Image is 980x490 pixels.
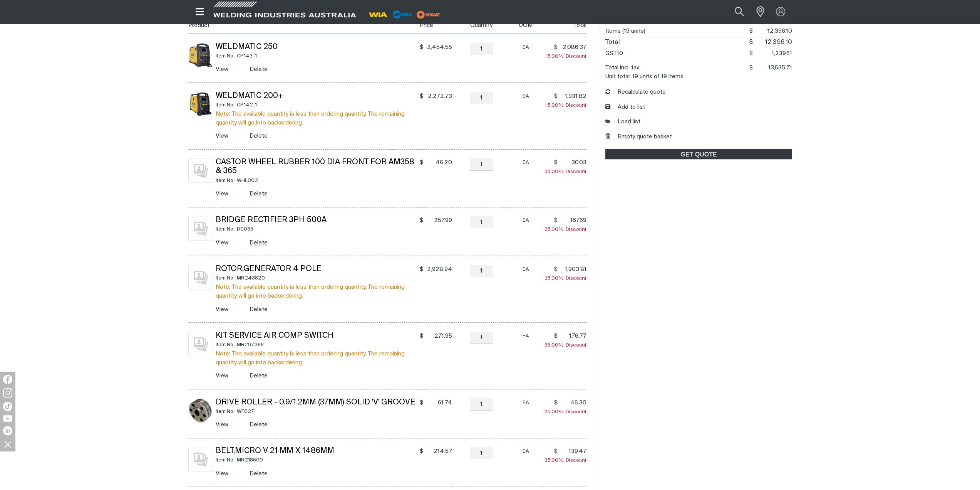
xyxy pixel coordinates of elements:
[216,456,417,465] div: Item No.: MR218609
[216,373,228,379] a: View Kit Service Air Comp Switch
[541,17,587,34] th: Total
[216,422,228,428] a: View Drive Roller - 0.9/1.2mm (37mm) Solid 'V' Groove
[216,101,417,109] div: Item No.: CP142-1
[560,93,586,100] span: 1,931.82
[511,398,541,407] div: EA
[216,158,414,175] a: Castor Wheel Rubber 100 Dia Front For AM358 & 365
[546,103,566,108] span: 15.00%
[544,227,566,232] span: 35.00%
[554,44,557,51] span: $
[544,458,586,463] span: Discount
[560,44,586,51] span: 2,086.37
[605,149,792,159] a: GET QUOTE
[414,9,442,20] img: miller
[216,216,327,224] a: Bridge Rectifier 3PH 500A
[544,276,566,281] span: 35.00%
[452,17,508,34] th: Quantity
[560,266,586,273] span: 1,903.81
[605,25,645,37] dt: Items (19 units)
[560,448,586,455] span: 139.47
[419,159,423,167] span: $
[544,276,586,281] span: Discount
[188,447,213,471] img: No image for this product
[560,217,586,224] span: 167.69
[3,388,12,397] img: Instagram
[250,420,268,429] button: Delete Drive Roller - 0.9/1.2mm (37mm) Solid 'V' Groove
[425,159,452,167] span: 46.20
[425,44,452,51] span: 2,454.55
[425,217,452,224] span: 257.99
[216,176,417,185] div: Item No.: WHL002
[216,133,228,139] a: View Weldmatic 200+
[250,65,268,74] button: Delete Weldmatic 250
[216,92,283,100] a: Weldmatic 200+
[508,17,541,34] th: UOM
[414,12,442,17] a: miller
[216,66,228,72] a: View Weldmatic 250
[419,44,423,51] span: $
[216,407,417,416] div: Item No.: WF027
[425,332,452,340] span: 271.95
[554,332,557,340] span: $
[605,74,683,79] dt: Unit total: 19 units of 19 items
[216,225,417,234] div: Item No.: D0033
[188,158,213,183] img: No image for this product
[560,399,586,407] span: 46.30
[250,371,268,380] button: Delete Kit Service Air Comp Switch
[511,332,541,340] div: EA
[605,88,666,97] button: Recalculate quote
[216,283,417,300] div: Note: The available quantity is less than ordering quantity. The remaining quantity will go into ...
[749,39,753,45] span: $
[188,216,213,241] img: No image for this product
[419,448,423,455] span: $
[554,93,557,100] span: $
[605,37,620,48] dt: Total
[749,28,753,34] span: $
[419,399,423,407] span: $
[3,415,12,422] img: YouTube
[605,118,640,126] a: Load list
[417,17,452,34] th: Price
[605,48,623,59] dt: GST10
[216,471,228,477] a: View Belt,Micro V 21 mm X 1486mm
[216,191,228,197] a: View Castor Wheel Rubber 100 Dia Front For AM358 & 365
[546,103,586,108] span: Discount
[511,216,541,225] div: EA
[188,92,213,116] img: Weldmatic 200+
[544,409,586,414] span: Discount
[216,399,415,406] a: Drive Roller - 0.9/1.2mm (37mm) Solid 'V' Groove
[606,149,791,159] span: GET QUOTE
[511,43,541,52] div: EA
[544,458,566,463] span: 35.00%
[544,227,586,232] span: Discount
[554,217,557,224] span: $
[188,265,213,290] img: No image for this product
[216,274,417,283] div: Item No.: MR243820
[250,238,268,247] button: Delete Bridge Rectifier 3PH 500A
[511,447,541,456] div: EA
[726,3,752,20] button: Search products
[560,332,586,340] span: 176.77
[250,189,268,198] button: Delete Castor Wheel Rubber 100 Dia Front For AM358 & 365
[511,92,541,101] div: EA
[419,93,423,100] span: $
[216,52,417,61] div: Item No.: CP143-1
[605,133,672,141] button: Empty quote basket
[250,131,268,140] button: Delete Weldmatic 200+
[216,332,334,340] a: Kit Service Air Comp Switch
[425,266,452,273] span: 2,928.94
[554,448,557,455] span: $
[605,103,645,112] button: Add to list
[554,159,557,167] span: $
[3,402,12,411] img: TikTok
[425,93,452,100] span: 2,272.73
[716,3,752,20] input: Product name or item number...
[753,48,792,59] span: 1,239.61
[216,306,228,312] a: View Rotor,Generator 4 Pole
[560,159,586,167] span: 30.03
[425,399,452,407] span: 61.74
[544,169,566,174] span: 35.00%
[511,265,541,274] div: EA
[216,43,278,51] a: Weldmatic 250
[419,217,423,224] span: $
